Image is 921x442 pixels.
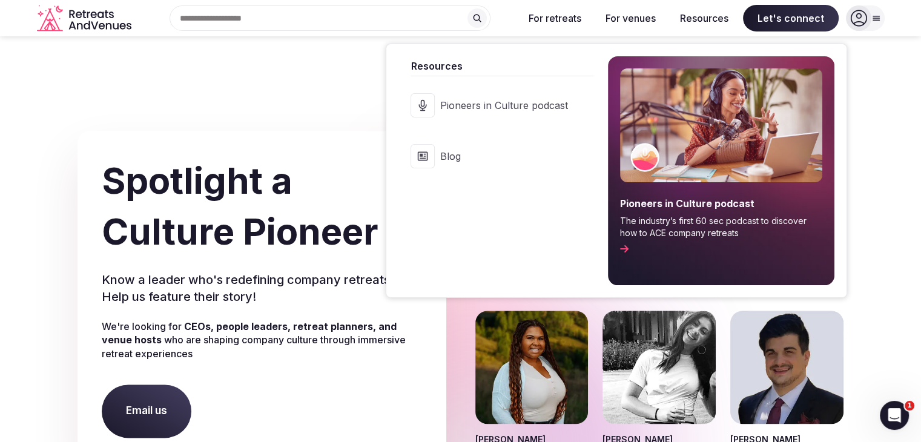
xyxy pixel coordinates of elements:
[102,384,191,438] a: Email us
[620,68,822,182] img: Resources
[102,155,422,257] h2: Spotlight a Culture Pioneer
[743,5,839,31] span: Let's connect
[730,311,843,424] img: Ian Ambrosio
[670,5,738,31] button: Resources
[411,59,593,73] span: Resources
[905,401,914,411] span: 1
[440,99,567,112] span: Pioneers in Culture podcast
[102,320,397,346] span: CEOs, people leaders, retreat planners, and venue hosts
[102,320,422,360] p: We're looking for who are shaping company culture through immersive retreat experiences
[620,215,822,239] span: The industry’s first 60 sec podcast to discover how to ACE company retreats
[596,5,665,31] button: For venues
[102,271,422,305] p: Know a leader who's redefining company retreats? Help us feature their story!
[37,5,134,32] a: Visit the homepage
[880,401,909,430] iframe: Intercom live chat
[398,132,593,180] a: Blog
[398,81,593,130] a: Pioneers in Culture podcast
[620,197,822,210] span: Pioneers in Culture podcast
[519,5,591,31] button: For retreats
[608,56,834,285] a: Pioneers in Culture podcastThe industry’s first 60 sec podcast to discover how to ACE company ret...
[475,311,589,424] img: Whitney Amott
[440,150,567,163] span: Blog
[37,5,134,32] svg: Retreats and Venues company logo
[602,311,716,424] img: Sasha Franco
